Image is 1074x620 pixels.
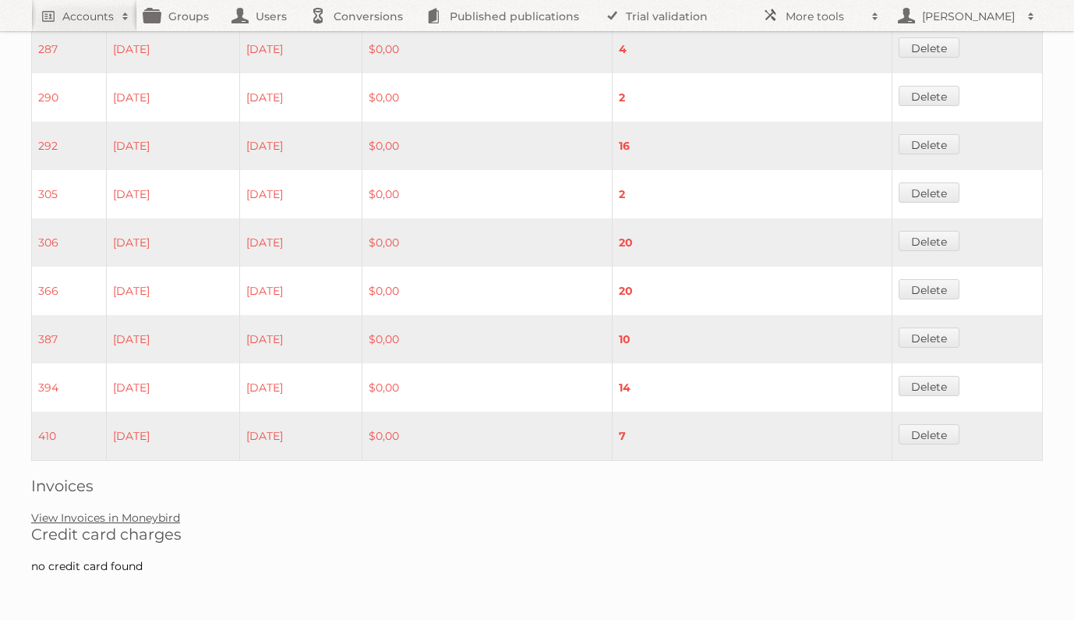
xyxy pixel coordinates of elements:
a: Delete [899,182,959,203]
a: Delete [899,37,959,58]
h2: More tools [786,9,864,24]
a: Delete [899,376,959,396]
td: 394 [32,363,107,412]
td: $0,00 [362,122,613,170]
td: [DATE] [239,412,362,461]
a: Delete [899,279,959,299]
td: 287 [32,25,107,73]
td: 366 [32,267,107,315]
strong: 16 [619,139,630,153]
td: [DATE] [106,25,239,73]
a: View Invoices in Moneybird [31,511,180,525]
td: [DATE] [239,122,362,170]
td: $0,00 [362,170,613,218]
strong: 7 [619,429,626,443]
td: [DATE] [239,267,362,315]
td: [DATE] [239,218,362,267]
strong: 20 [619,284,633,298]
a: Delete [899,231,959,251]
td: $0,00 [362,218,613,267]
a: Delete [899,328,959,348]
td: 387 [32,315,107,363]
td: $0,00 [362,315,613,363]
td: [DATE] [239,315,362,363]
td: [DATE] [106,412,239,461]
strong: 2 [619,90,625,105]
strong: 14 [619,381,631,395]
a: Delete [899,134,959,154]
a: Delete [899,86,959,106]
td: [DATE] [239,170,362,218]
td: [DATE] [106,315,239,363]
td: 305 [32,170,107,218]
td: [DATE] [106,73,239,122]
strong: 20 [619,236,633,250]
strong: 2 [619,187,625,201]
h2: Invoices [31,477,1043,495]
strong: 10 [619,332,631,346]
td: 410 [32,412,107,461]
td: [DATE] [239,363,362,412]
td: 306 [32,218,107,267]
td: $0,00 [362,267,613,315]
td: 290 [32,73,107,122]
h2: Credit card charges [31,525,1043,544]
td: [DATE] [106,122,239,170]
a: Delete [899,424,959,445]
td: [DATE] [239,73,362,122]
strong: 4 [619,42,627,56]
h2: [PERSON_NAME] [918,9,1019,24]
td: [DATE] [106,170,239,218]
td: [DATE] [106,363,239,412]
td: 292 [32,122,107,170]
h2: Accounts [62,9,114,24]
td: [DATE] [239,25,362,73]
td: $0,00 [362,25,613,73]
td: [DATE] [106,267,239,315]
td: [DATE] [106,218,239,267]
td: $0,00 [362,363,613,412]
td: $0,00 [362,412,613,461]
td: $0,00 [362,73,613,122]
